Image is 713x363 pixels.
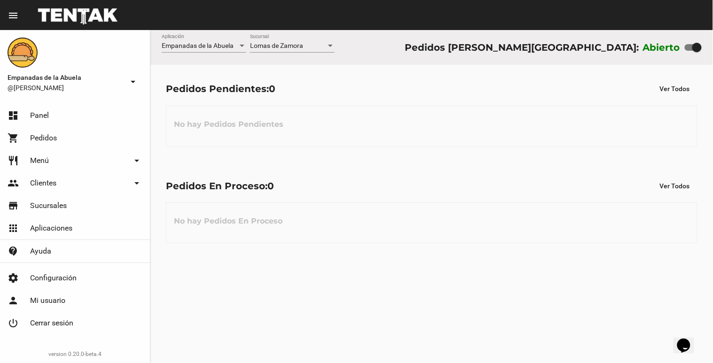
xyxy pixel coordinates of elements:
[269,83,275,94] span: 0
[8,317,19,329] mat-icon: power_settings_new
[405,40,639,55] div: Pedidos [PERSON_NAME][GEOGRAPHIC_DATA]:
[8,223,19,234] mat-icon: apps
[652,178,697,194] button: Ver Todos
[162,42,234,49] span: Empanadas de la Abuela
[131,155,142,166] mat-icon: arrow_drop_down
[166,81,275,96] div: Pedidos Pendientes:
[8,295,19,306] mat-icon: person
[8,10,19,21] mat-icon: menu
[30,111,49,120] span: Panel
[8,155,19,166] mat-icon: restaurant
[30,178,56,188] span: Clientes
[8,246,19,257] mat-icon: contact_support
[8,72,124,83] span: Empanadas de la Abuela
[30,318,73,328] span: Cerrar sesión
[643,40,681,55] label: Abierto
[267,180,274,192] span: 0
[8,200,19,211] mat-icon: store
[30,133,57,143] span: Pedidos
[8,38,38,68] img: f0136945-ed32-4f7c-91e3-a375bc4bb2c5.png
[250,42,303,49] span: Lomas de Zamora
[674,325,704,354] iframe: chat widget
[8,83,124,93] span: @[PERSON_NAME]
[30,273,77,283] span: Configuración
[166,110,291,139] h3: No hay Pedidos Pendientes
[30,201,67,210] span: Sucursales
[131,178,142,189] mat-icon: arrow_drop_down
[30,296,65,305] span: Mi usuario
[8,349,142,359] div: version 0.20.0-beta.4
[30,247,51,256] span: Ayuda
[166,178,274,193] div: Pedidos En Proceso:
[8,132,19,144] mat-icon: shopping_cart
[127,76,139,87] mat-icon: arrow_drop_down
[166,207,290,235] h3: No hay Pedidos En Proceso
[30,156,49,165] span: Menú
[8,272,19,284] mat-icon: settings
[8,178,19,189] mat-icon: people
[652,80,697,97] button: Ver Todos
[8,110,19,121] mat-icon: dashboard
[660,85,690,93] span: Ver Todos
[30,224,72,233] span: Aplicaciones
[660,182,690,190] span: Ver Todos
